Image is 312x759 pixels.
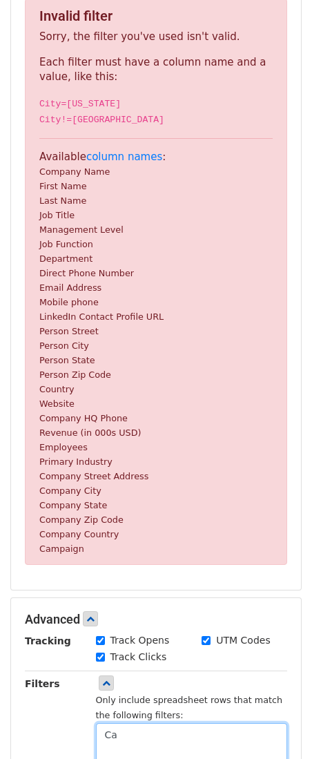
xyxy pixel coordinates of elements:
p: Each filter must have a column name and a value, like this: [39,55,273,84]
label: Track Opens [110,633,170,648]
small: Person Zip Code [39,369,111,380]
small: Last Name [39,195,86,206]
small: Company Country [39,529,119,539]
p: Sorry, the filter you've used isn't valid. [39,30,273,44]
small: Primary Industry [39,457,113,467]
small: Company City [39,486,101,496]
small: Person Street [39,326,99,336]
small: Company HQ Phone [39,413,128,423]
iframe: Chat Widget [243,693,312,759]
a: column names [86,151,162,163]
small: Job Function [39,239,93,249]
strong: Filters [25,678,60,689]
small: First Name [39,181,87,191]
small: Job Title [39,210,75,220]
h4: Invalid filter [39,8,273,24]
small: Employees [39,442,88,452]
label: Track Clicks [110,650,167,664]
small: Email Address [39,282,101,293]
small: Person State [39,355,95,365]
small: Only include spreadsheet rows that match the following filters: [96,695,283,721]
p: Available : [39,150,273,556]
small: Country [39,384,75,394]
small: Campaign [39,544,84,554]
small: Person City [39,340,89,351]
small: Mobile phone [39,297,99,307]
strong: Tracking [25,635,71,646]
small: Website [39,398,75,409]
small: Management Level [39,224,124,235]
small: Company Name [39,166,110,177]
small: Department [39,253,92,264]
small: Company Street Address [39,471,148,481]
small: Company State [39,500,107,510]
code: City=[US_STATE] City!=[GEOGRAPHIC_DATA] [39,99,164,125]
small: Direct Phone Number [39,268,134,278]
h5: Advanced [25,612,287,627]
small: Company Zip Code [39,515,124,525]
small: Revenue (in 000s USD) [39,427,141,438]
label: UTM Codes [216,633,270,648]
small: LinkedIn Contact Profile URL [39,311,164,322]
